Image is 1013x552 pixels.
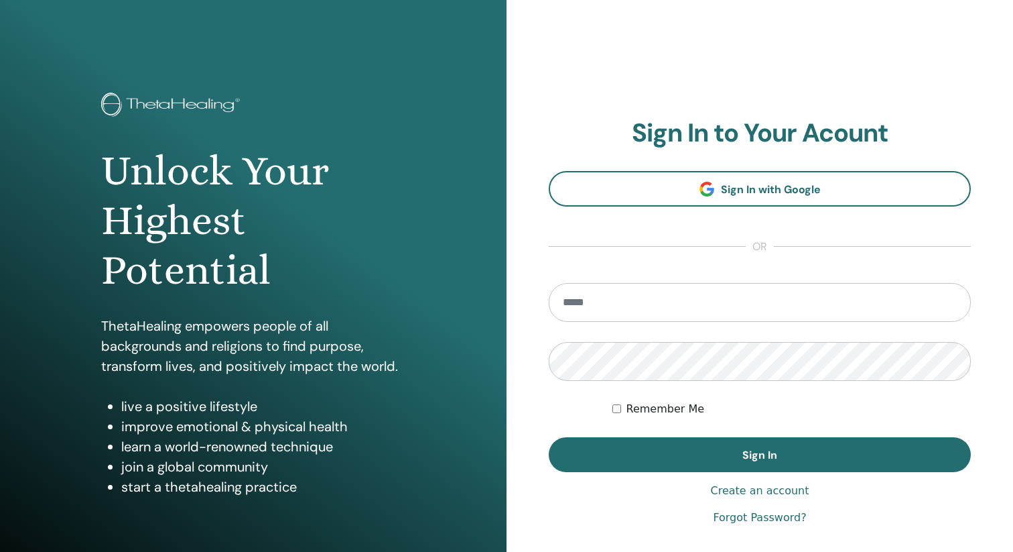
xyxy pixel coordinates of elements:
div: Keep me authenticated indefinitely or until I manually logout [612,401,971,417]
li: improve emotional & physical health [121,417,405,437]
h1: Unlock Your Highest Potential [101,146,405,296]
li: join a global community [121,457,405,477]
li: start a thetahealing practice [121,477,405,497]
span: Sign In with Google [721,182,821,197]
span: or [746,239,774,255]
li: live a positive lifestyle [121,396,405,417]
button: Sign In [549,437,971,472]
p: ThetaHealing empowers people of all backgrounds and religions to find purpose, transform lives, a... [101,316,405,376]
label: Remember Me [626,401,705,417]
a: Create an account [710,483,809,499]
a: Sign In with Google [549,171,971,207]
span: Sign In [742,448,777,462]
a: Forgot Password? [713,510,806,526]
h2: Sign In to Your Acount [549,118,971,149]
li: learn a world-renowned technique [121,437,405,457]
